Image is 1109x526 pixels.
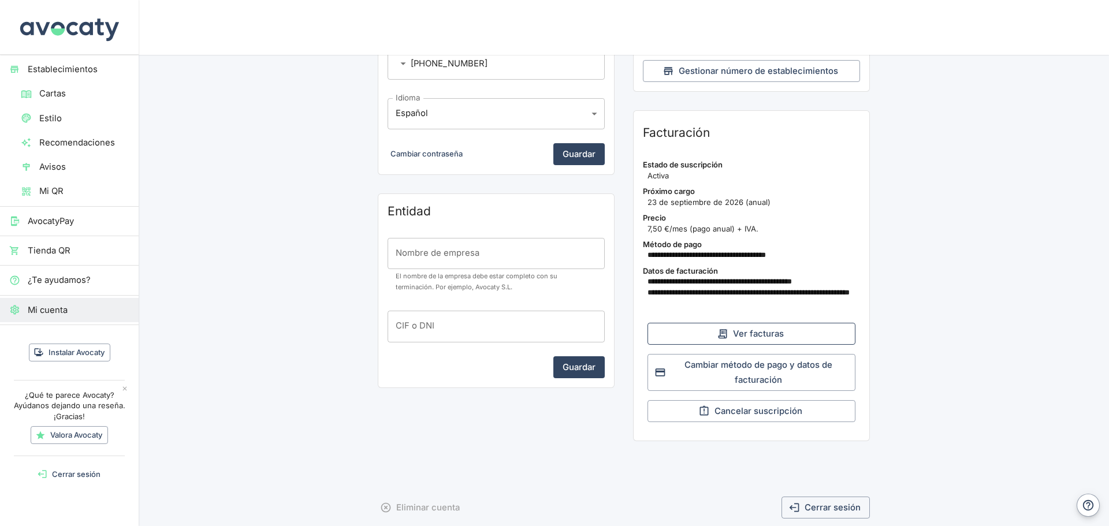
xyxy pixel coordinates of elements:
h2: Entidad [388,203,605,219]
span: ¿Te ayudamos? [28,274,129,286]
label: Idioma [396,92,420,103]
span: Avisos [39,161,129,173]
button: Cerrar sesión [781,497,870,518]
span: Establecimientos [28,63,129,76]
span: Mi QR [39,185,129,197]
p: El nombre de la empresa debe estar completo con su terminación. Por ejemplo, Avocaty S.L. [396,271,597,292]
span: Cartas [39,87,129,100]
button: Ver facturas [647,323,855,345]
p: ¿Qué te parece Avocaty? Ayúdanos dejando una reseña. ¡Gracias! [11,390,128,422]
p: Datos de facturación [643,266,860,277]
span: Mi cuenta [28,304,129,316]
p: Próximo cargo [643,186,860,197]
p: Activa [643,170,860,181]
span: Estilo [39,112,129,125]
p: Estado de suscripción [643,159,860,170]
button: Eliminar cuenta [378,497,464,518]
span: Recomendaciones [39,136,129,149]
div: Español [388,98,605,129]
span: 7,50 €/mes (pago anual) + IVA. [647,223,860,234]
p: Método de pago [643,239,860,250]
span: Tienda QR [28,244,129,257]
button: Cambiar método de pago y datos de facturación [647,354,855,391]
p: 23 de septiembre de 2026 (anual) [643,197,860,208]
button: Guardar [553,356,605,378]
a: Valora Avocaty [31,426,108,444]
button: Gestionar número de establecimientos [643,60,860,82]
span: AvocatyPay [28,215,129,227]
button: Instalar Avocaty [29,344,110,361]
button: Cambiar contraseña [388,145,466,163]
button: Ayuda y contacto [1077,494,1100,517]
h2: Facturación [643,125,860,141]
button: Cancelar suscripción [647,400,855,422]
button: Guardar [553,143,605,165]
p: Precio [643,212,860,223]
button: Cerrar sesión [5,465,134,483]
